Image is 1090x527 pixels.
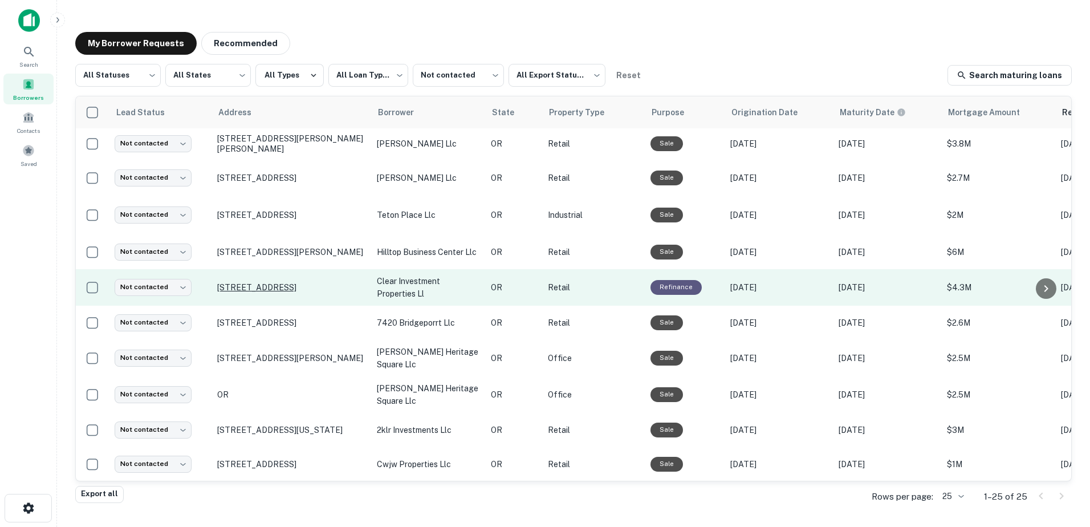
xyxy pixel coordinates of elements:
div: All Export Statuses [509,60,605,90]
p: Retail [548,137,639,150]
p: hilltop business center llc [377,246,479,258]
div: Sale [650,136,683,151]
p: OR [491,209,536,221]
th: State [485,96,542,128]
p: [DATE] [730,388,827,401]
div: Sale [650,245,683,259]
p: [DATE] [839,388,936,401]
p: $2.7M [947,172,1050,184]
p: $2.6M [947,317,1050,329]
button: Recommended [201,32,290,55]
th: Purpose [645,96,725,128]
p: $2M [947,209,1050,221]
p: $3M [947,424,1050,436]
th: Origination Date [725,96,833,128]
p: [STREET_ADDRESS] [217,459,365,469]
span: Property Type [549,106,619,119]
span: State [492,106,529,119]
a: Saved [3,140,54,171]
div: All Loan Types [328,60,408,90]
p: $2.5M [947,388,1050,401]
p: [DATE] [839,317,936,329]
p: [STREET_ADDRESS] [217,282,365,293]
p: [DATE] [730,281,827,294]
h6: Maturity Date [840,106,894,119]
p: [STREET_ADDRESS][PERSON_NAME] [217,247,365,257]
div: Sale [650,387,683,402]
p: Retail [548,458,639,471]
p: [DATE] [839,458,936,471]
p: [DATE] [730,137,827,150]
div: Not contacted [115,386,192,403]
div: Not contacted [115,135,192,152]
div: Not contacted [115,456,192,472]
p: Office [548,388,639,401]
div: Sale [650,315,683,330]
p: [STREET_ADDRESS] [217,318,365,328]
span: Borrower [378,106,429,119]
p: $6M [947,246,1050,258]
span: Maturity dates displayed may be estimated. Please contact the lender for the most accurate maturi... [840,106,921,119]
div: This loan purpose was for refinancing [650,280,702,294]
button: Reset [610,64,646,87]
p: Retail [548,424,639,436]
div: Sale [650,208,683,222]
th: Maturity dates displayed may be estimated. Please contact the lender for the most accurate maturi... [833,96,941,128]
p: Office [548,352,639,364]
div: All States [165,60,251,90]
p: [DATE] [730,458,827,471]
p: OR [491,172,536,184]
p: Retail [548,246,639,258]
p: $1M [947,458,1050,471]
p: OR [491,317,536,329]
p: OR [491,281,536,294]
div: Maturity dates displayed may be estimated. Please contact the lender for the most accurate maturi... [840,106,906,119]
p: [STREET_ADDRESS] [217,210,365,220]
p: Retail [548,281,639,294]
p: [DATE] [839,246,936,258]
p: [DATE] [730,172,827,184]
p: OR [491,424,536,436]
a: Search maturing loans [947,65,1072,86]
div: Not contacted [115,314,192,331]
p: [DATE] [730,209,827,221]
a: Borrowers [3,74,54,104]
p: $3.8M [947,137,1050,150]
div: 25 [938,488,966,505]
p: clear investment properties ll [377,275,479,300]
button: Export all [75,486,124,503]
p: OR [491,246,536,258]
p: $4.3M [947,281,1050,294]
p: [DATE] [839,424,936,436]
span: Origination Date [731,106,812,119]
p: OR [491,458,536,471]
p: [PERSON_NAME] heritage square llc [377,382,479,407]
p: OR [217,390,365,400]
th: Address [212,96,371,128]
p: [DATE] [839,352,936,364]
p: [DATE] [730,424,827,436]
span: Purpose [652,106,699,119]
div: Not contacted [115,206,192,223]
p: OR [491,352,536,364]
th: Lead Status [109,96,212,128]
p: Rows per page: [872,490,933,504]
p: [PERSON_NAME] llc [377,172,479,184]
div: Sale [650,457,683,471]
img: capitalize-icon.png [18,9,40,32]
p: [PERSON_NAME] llc [377,137,479,150]
div: Not contacted [115,421,192,438]
p: [STREET_ADDRESS][US_STATE] [217,425,365,435]
p: Industrial [548,209,639,221]
p: [DATE] [839,209,936,221]
a: Search [3,40,54,71]
div: Not contacted [115,350,192,366]
p: Retail [548,317,639,329]
div: Sale [650,423,683,437]
p: [DATE] [839,281,936,294]
th: Borrower [371,96,485,128]
span: Search [19,60,38,69]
